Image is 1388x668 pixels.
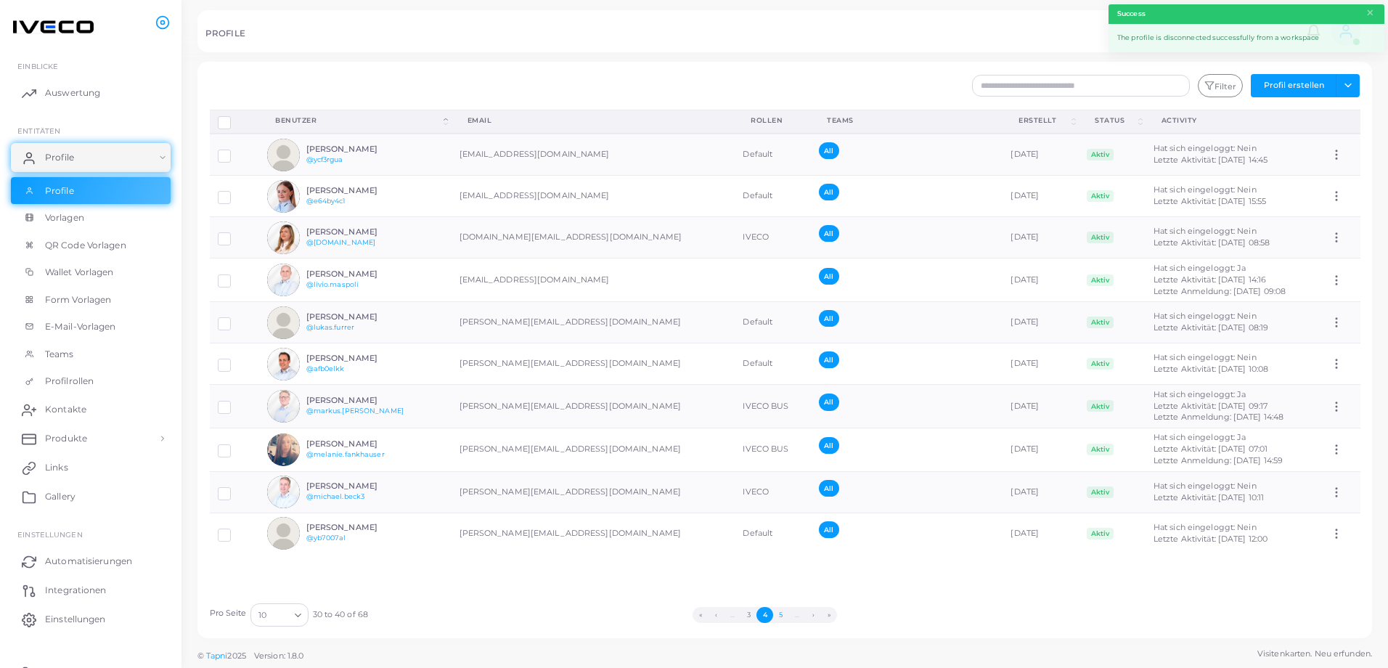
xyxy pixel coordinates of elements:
[267,180,300,213] img: avatar
[1003,302,1079,343] td: [DATE]
[45,211,84,224] span: Vorlagen
[819,268,838,285] span: All
[210,608,247,619] label: Pro Seite
[11,204,171,232] a: Vorlagen
[254,651,304,661] span: Version: 1.8.0
[819,437,838,454] span: All
[1154,401,1267,411] span: Letzte Aktivität: [DATE] 09:17
[1087,274,1114,286] span: Aktiv
[756,607,772,623] button: Go to page 4
[1154,143,1257,153] span: Hat sich eingeloggt: Nein
[1154,455,1283,465] span: Letzte Anmeldung: [DATE] 14:59
[306,396,413,405] h6: [PERSON_NAME]
[11,424,171,453] a: Produkte
[267,264,300,296] img: avatar
[819,521,838,538] span: All
[1087,358,1114,370] span: Aktiv
[267,221,300,254] img: avatar
[1154,444,1267,454] span: Letzte Aktivität: [DATE] 07:01
[1154,196,1266,206] span: Letzte Aktivität: [DATE] 15:55
[45,348,74,361] span: Teams
[1087,528,1114,539] span: Aktiv
[13,14,94,41] img: logo
[45,239,126,252] span: QR Code Vorlagen
[45,151,74,164] span: Profile
[267,348,300,380] img: avatar
[368,607,1162,623] ul: Pagination
[306,523,413,532] h6: [PERSON_NAME]
[735,385,811,428] td: IVECO BUS
[306,492,365,500] a: @michael.beck3
[11,395,171,424] a: Kontakte
[452,134,735,176] td: [EMAIL_ADDRESS][DOMAIN_NAME]
[1003,428,1079,471] td: [DATE]
[1154,274,1266,285] span: Letzte Aktivität: [DATE] 14:16
[313,609,369,621] span: 30 to 40 of 68
[45,266,114,279] span: Wallet Vorlagen
[693,607,709,623] button: Go to first page
[468,115,719,126] div: Email
[268,607,289,623] input: Search for option
[1087,190,1114,202] span: Aktiv
[306,450,385,458] a: @melanie.fankhauser
[210,110,260,134] th: Row-selection
[709,607,724,623] button: Go to previous page
[735,343,811,385] td: Default
[1154,155,1267,165] span: Letzte Aktivität: [DATE] 14:45
[1154,352,1257,362] span: Hat sich eingeloggt: Nein
[306,238,376,246] a: @[DOMAIN_NAME]
[17,62,58,70] span: EINBLICKE
[275,115,441,126] div: Benutzer
[1087,400,1114,412] span: Aktiv
[45,293,111,306] span: Form Vorlagen
[1154,286,1286,296] span: Letzte Anmeldung: [DATE] 09:08
[1087,149,1114,160] span: Aktiv
[1154,534,1267,544] span: Letzte Aktivität: [DATE] 12:00
[735,513,811,554] td: Default
[773,607,789,623] button: Go to page 5
[258,608,266,623] span: 10
[306,354,413,363] h6: [PERSON_NAME]
[819,184,838,200] span: All
[1003,217,1079,258] td: [DATE]
[819,394,838,410] span: All
[821,607,837,623] button: Go to last page
[267,517,300,550] img: avatar
[306,364,345,372] a: @afb0elkk
[1154,522,1257,532] span: Hat sich eingeloggt: Nein
[45,555,132,568] span: Automatisierungen
[306,269,413,279] h6: [PERSON_NAME]
[11,367,171,395] a: Profilrollen
[1003,258,1079,302] td: [DATE]
[735,176,811,217] td: Default
[45,184,74,197] span: Profile
[452,176,735,217] td: [EMAIL_ADDRESS][DOMAIN_NAME]
[452,217,735,258] td: [DOMAIN_NAME][EMAIL_ADDRESS][DOMAIN_NAME]
[1117,9,1146,19] strong: Success
[1198,74,1243,97] button: Filter
[306,481,413,491] h6: [PERSON_NAME]
[1003,134,1079,176] td: [DATE]
[819,310,838,327] span: All
[267,476,300,508] img: avatar
[1003,385,1079,428] td: [DATE]
[1257,648,1372,660] span: Visitenkarten. Neu erfunden.
[735,217,811,258] td: IVECO
[205,28,245,38] h5: PROFILE
[306,439,413,449] h6: [PERSON_NAME]
[17,126,60,135] span: ENTITÄTEN
[11,258,171,286] a: Wallet Vorlagen
[306,186,413,195] h6: [PERSON_NAME]
[306,323,354,331] a: @lukas.furrer
[1087,444,1114,455] span: Aktiv
[735,428,811,471] td: IVECO BUS
[306,227,413,237] h6: [PERSON_NAME]
[1154,311,1257,321] span: Hat sich eingeloggt: Nein
[452,302,735,343] td: [PERSON_NAME][EMAIL_ADDRESS][DOMAIN_NAME]
[1322,110,1360,134] th: Action
[45,490,75,503] span: Gallery
[11,232,171,259] a: QR Code Vorlagen
[1087,486,1114,498] span: Aktiv
[1109,24,1384,52] div: The profile is disconnected successfully from a workspace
